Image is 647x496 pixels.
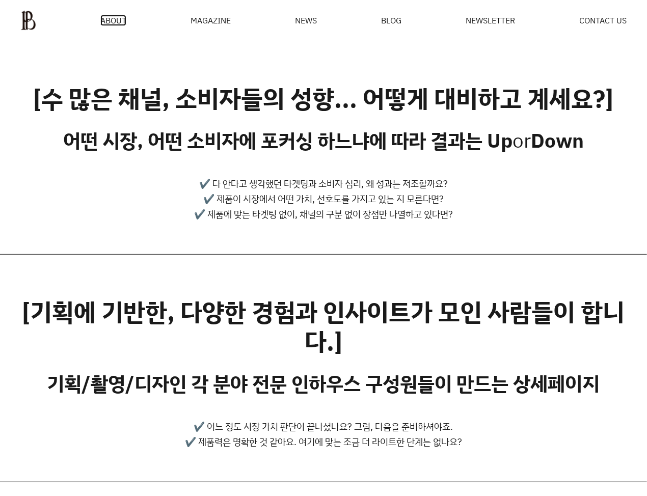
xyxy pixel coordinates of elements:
a: ABOUT [100,16,126,25]
a: CONTACT US [579,16,627,24]
h3: 기획/촬영/디자인 각 분야 전문 인하우스 구성원들이 만드는 상세페이지 [47,372,600,395]
a: NEWSLETTER [466,16,515,24]
img: ba379d5522eb3.png [20,10,36,31]
p: ✔️ 어느 정도 시장 가치 판단이 끝나셨나요? 그럼, 다음을 준비하셔야죠. ✔️ 제품력은 명확한 것 같아요. 여기에 맞는 조금 더 라이트한 단계는 없나요? [185,419,462,449]
a: BLOG [381,16,401,24]
h3: 어떤 시장, 어떤 소비자에 포커싱 하느냐에 따라 결과는 Up Down [63,129,584,152]
span: or [513,127,531,153]
span: ABOUT [100,16,126,24]
h2: [수 많은 채널, 소비자들의 성향... 어떻게 대비하고 계세요?] [34,84,614,114]
a: NEWS [295,16,317,24]
div: MAGAZINE [191,16,231,24]
p: ✔️ 다 안다고 생각했던 타겟팅과 소비자 심리, 왜 성과는 저조할까요? ✔️ 제품이 시장에서 어떤 가치, 선호도를 가지고 있는 지 모른다면? ✔️ 제품에 맞는 타겟팅 없이, ... [194,176,453,222]
h2: [기획에 기반한, 다양한 경험과 인사이트가 모인 사람들이 합니다.] [20,297,627,356]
